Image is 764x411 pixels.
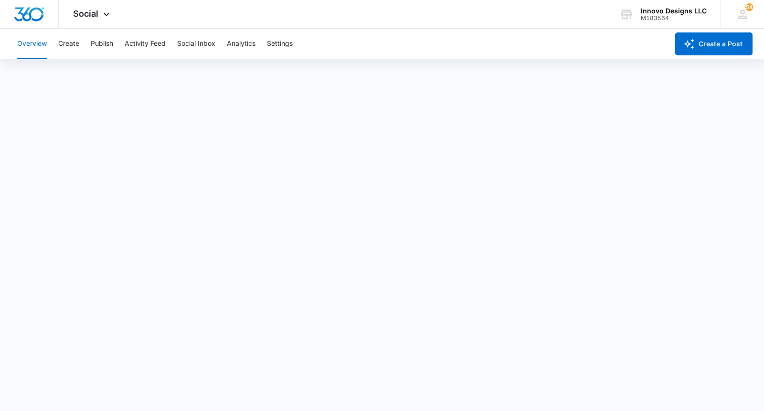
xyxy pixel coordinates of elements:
button: Activity Feed [125,29,166,59]
span: Social [73,9,98,19]
span: 54 [745,3,753,11]
button: Analytics [227,29,255,59]
div: account name [641,7,707,15]
div: notifications count [745,3,753,11]
button: Publish [91,29,113,59]
button: Create [58,29,79,59]
button: Social Inbox [177,29,215,59]
div: account id [641,15,707,21]
button: Create a Post [675,32,753,55]
button: Settings [267,29,293,59]
button: Overview [17,29,47,59]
